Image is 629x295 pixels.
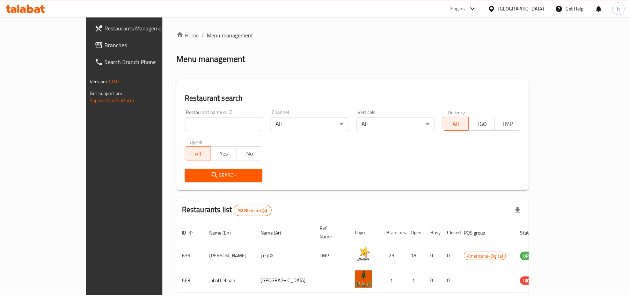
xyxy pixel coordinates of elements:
a: Branches [89,37,191,53]
span: 1.0.0 [108,77,119,86]
h2: Restaurant search [185,93,520,103]
span: 9226 record(s) [234,207,271,214]
span: Menu management [207,31,253,39]
span: TMP [497,119,518,129]
label: Delivery [448,110,465,115]
th: Logo [349,222,381,243]
span: Yes [214,149,234,159]
h2: Menu management [176,53,245,65]
button: TGO [468,117,495,131]
a: Restaurants Management [89,20,191,37]
label: Upsell [190,139,203,144]
img: Hardee's [355,245,372,263]
div: [GEOGRAPHIC_DATA] [498,5,544,13]
span: Version: [90,77,107,86]
button: All [443,117,469,131]
span: Name (En) [209,229,240,237]
li: / [202,31,204,39]
input: Search for restaurant name or ID.. [185,117,262,131]
td: 23 [381,243,405,268]
div: All [357,117,434,131]
span: Americana-Digital [464,252,506,260]
td: [PERSON_NAME] [204,243,255,268]
button: TMP [494,117,520,131]
th: Branches [381,222,405,243]
span: TGO [471,119,492,129]
a: Support.OpsPlatform [90,96,134,105]
span: Status [520,229,543,237]
div: All [271,117,348,131]
td: 18 [405,243,425,268]
td: 0 [425,268,441,293]
th: Busy [425,222,441,243]
span: Branches [104,41,186,49]
th: Open [405,222,425,243]
td: 1 [381,268,405,293]
span: POS group [464,229,494,237]
span: Ref. Name [320,224,341,241]
div: Total records count [234,205,271,216]
span: All [446,119,466,129]
td: 0 [441,243,458,268]
span: h [617,5,620,13]
nav: breadcrumb [176,31,529,39]
span: No [239,149,259,159]
td: Jabal Lebnan [204,268,255,293]
div: HIDDEN [520,276,541,285]
td: 1 [405,268,425,293]
span: ID [182,229,195,237]
span: Get support on: [90,89,122,98]
span: Name (Ar) [261,229,290,237]
div: Plugins [449,5,465,13]
span: HIDDEN [520,277,541,285]
span: All [188,149,208,159]
button: Search [185,169,262,182]
td: 0 [425,243,441,268]
h2: Restaurants list [182,204,272,216]
button: No [236,146,262,160]
td: TMP [314,243,349,268]
span: Restaurants Management [104,24,186,33]
td: 0 [441,268,458,293]
td: هارديز [255,243,314,268]
th: Closed [441,222,458,243]
span: Search [190,171,257,180]
img: Jabal Lebnan [355,270,372,288]
span: OPEN [520,252,537,260]
button: All [185,146,211,160]
a: Search Branch Phone [89,53,191,70]
button: Yes [211,146,237,160]
span: Search Branch Phone [104,58,186,66]
td: [GEOGRAPHIC_DATA] [255,268,314,293]
div: Export file [509,202,526,219]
